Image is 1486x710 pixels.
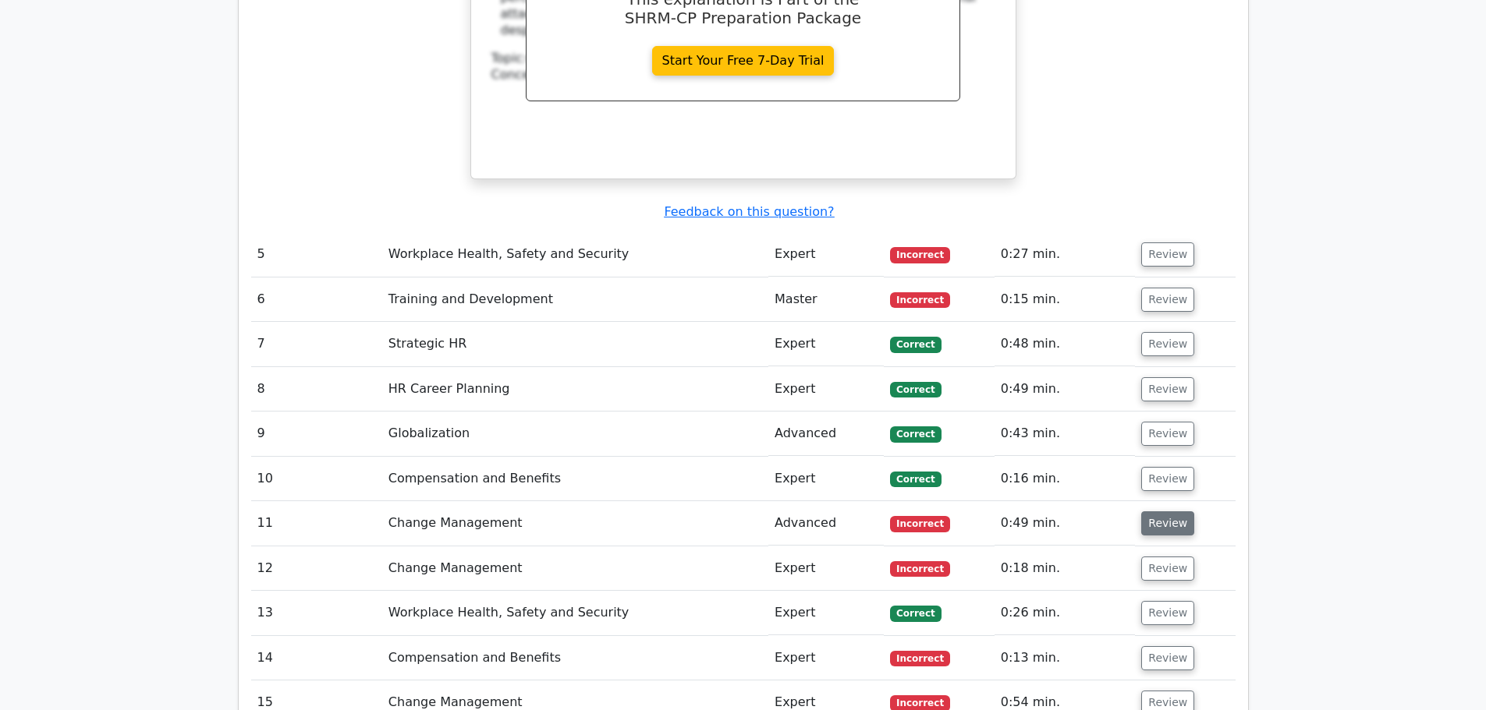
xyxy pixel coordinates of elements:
a: Start Your Free 7-Day Trial [652,46,835,76]
td: Strategic HR [382,322,768,366]
td: Compensation and Benefits [382,636,768,680]
td: 8 [251,367,382,412]
td: 0:26 min. [995,591,1136,635]
span: Incorrect [890,247,950,263]
td: 9 [251,412,382,456]
td: 0:49 min. [995,367,1136,412]
span: Correct [890,337,941,352]
td: 0:49 min. [995,501,1136,546]
button: Review [1141,377,1194,401]
span: Incorrect [890,561,950,577]
td: 0:18 min. [995,546,1136,591]
td: 5 [251,232,382,277]
button: Review [1141,646,1194,670]
span: Correct [890,382,941,397]
td: Advanced [768,501,884,546]
button: Review [1141,556,1194,581]
td: Compensation and Benefits [382,457,768,501]
button: Review [1141,422,1194,446]
td: Expert [768,322,884,366]
td: 7 [251,322,382,366]
td: Expert [768,232,884,277]
td: Globalization [382,412,768,456]
td: 0:16 min. [995,457,1136,501]
div: Topic: [491,51,995,67]
td: 10 [251,457,382,501]
button: Review [1141,288,1194,312]
button: Review [1141,242,1194,267]
td: Master [768,277,884,322]
button: Review [1141,511,1194,535]
button: Review [1141,332,1194,356]
span: Incorrect [890,651,950,666]
span: Incorrect [890,292,950,308]
div: Concept: [491,67,995,83]
td: Advanced [768,412,884,456]
button: Review [1141,601,1194,625]
span: Incorrect [890,516,950,532]
td: Training and Development [382,277,768,322]
td: HR Career Planning [382,367,768,412]
a: Feedback on this question? [664,204,834,219]
td: Expert [768,546,884,591]
td: Expert [768,591,884,635]
td: 0:43 min. [995,412,1136,456]
button: Review [1141,467,1194,491]
td: Workplace Health, Safety and Security [382,591,768,635]
td: 0:13 min. [995,636,1136,680]
td: 0:15 min. [995,277,1136,322]
td: 14 [251,636,382,680]
td: 11 [251,501,382,546]
td: Change Management [382,546,768,591]
span: Correct [890,472,941,487]
td: Expert [768,636,884,680]
td: Expert [768,367,884,412]
td: Change Management [382,501,768,546]
td: Workplace Health, Safety and Security [382,232,768,277]
span: Correct [890,606,941,621]
td: 13 [251,591,382,635]
td: 6 [251,277,382,322]
td: Expert [768,457,884,501]
td: 0:48 min. [995,322,1136,366]
span: Correct [890,426,941,442]
td: 0:27 min. [995,232,1136,277]
td: 12 [251,546,382,591]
